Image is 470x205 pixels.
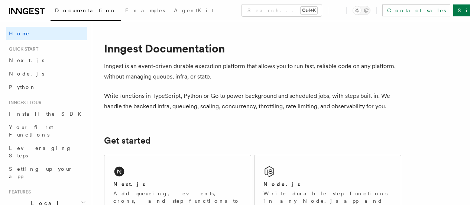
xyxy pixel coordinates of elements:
[6,100,42,106] span: Inngest tour
[121,2,169,20] a: Examples
[242,4,322,16] button: Search...Ctrl+K
[6,46,38,52] span: Quick start
[301,7,317,14] kbd: Ctrl+K
[6,189,31,195] span: Features
[6,107,87,121] a: Install the SDK
[125,7,165,13] span: Examples
[6,162,87,183] a: Setting up your app
[104,135,150,146] a: Get started
[6,54,87,67] a: Next.js
[353,6,370,15] button: Toggle dark mode
[169,2,218,20] a: AgentKit
[51,2,121,21] a: Documentation
[9,71,44,77] span: Node.js
[104,91,401,112] p: Write functions in TypeScript, Python or Go to power background and scheduled jobs, with steps bu...
[6,141,87,162] a: Leveraging Steps
[6,80,87,94] a: Python
[6,27,87,40] a: Home
[382,4,450,16] a: Contact sales
[9,57,44,63] span: Next.js
[113,180,145,188] h2: Next.js
[9,124,53,138] span: Your first Functions
[6,121,87,141] a: Your first Functions
[55,7,116,13] span: Documentation
[104,42,401,55] h1: Inngest Documentation
[9,145,72,158] span: Leveraging Steps
[9,111,86,117] span: Install the SDK
[9,166,73,179] span: Setting up your app
[174,7,213,13] span: AgentKit
[263,180,300,188] h2: Node.js
[9,84,36,90] span: Python
[9,30,30,37] span: Home
[6,67,87,80] a: Node.js
[104,61,401,82] p: Inngest is an event-driven durable execution platform that allows you to run fast, reliable code ...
